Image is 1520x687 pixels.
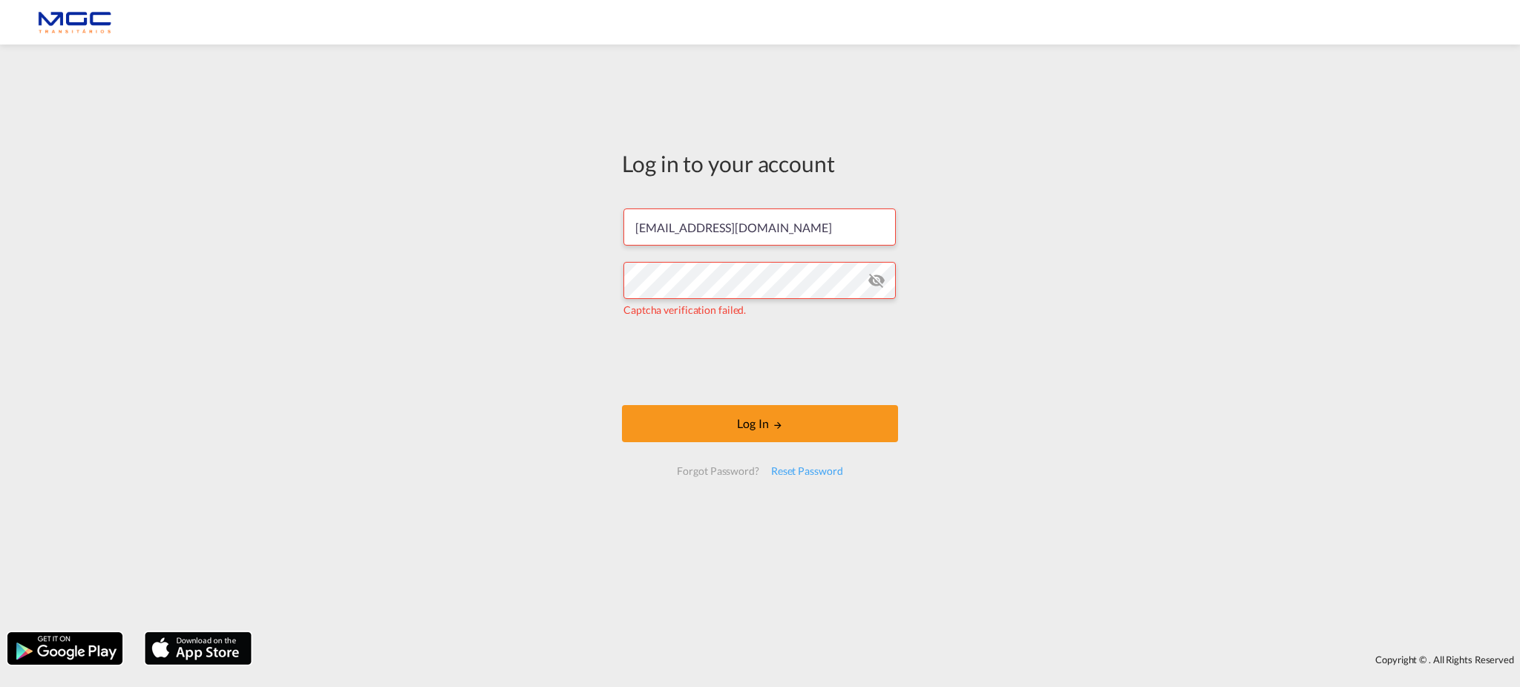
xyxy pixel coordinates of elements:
[622,148,898,179] div: Log in to your account
[622,405,898,442] button: LOGIN
[22,6,122,39] img: 92835000d1c111ee8b33af35afdd26c7.png
[765,458,849,484] div: Reset Password
[623,303,746,316] span: Captcha verification failed.
[6,631,124,666] img: google.png
[647,332,873,390] iframe: reCAPTCHA
[259,647,1520,672] div: Copyright © . All Rights Reserved
[623,208,896,246] input: Enter email/phone number
[868,272,885,289] md-icon: icon-eye-off
[671,458,764,484] div: Forgot Password?
[143,631,253,666] img: apple.png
